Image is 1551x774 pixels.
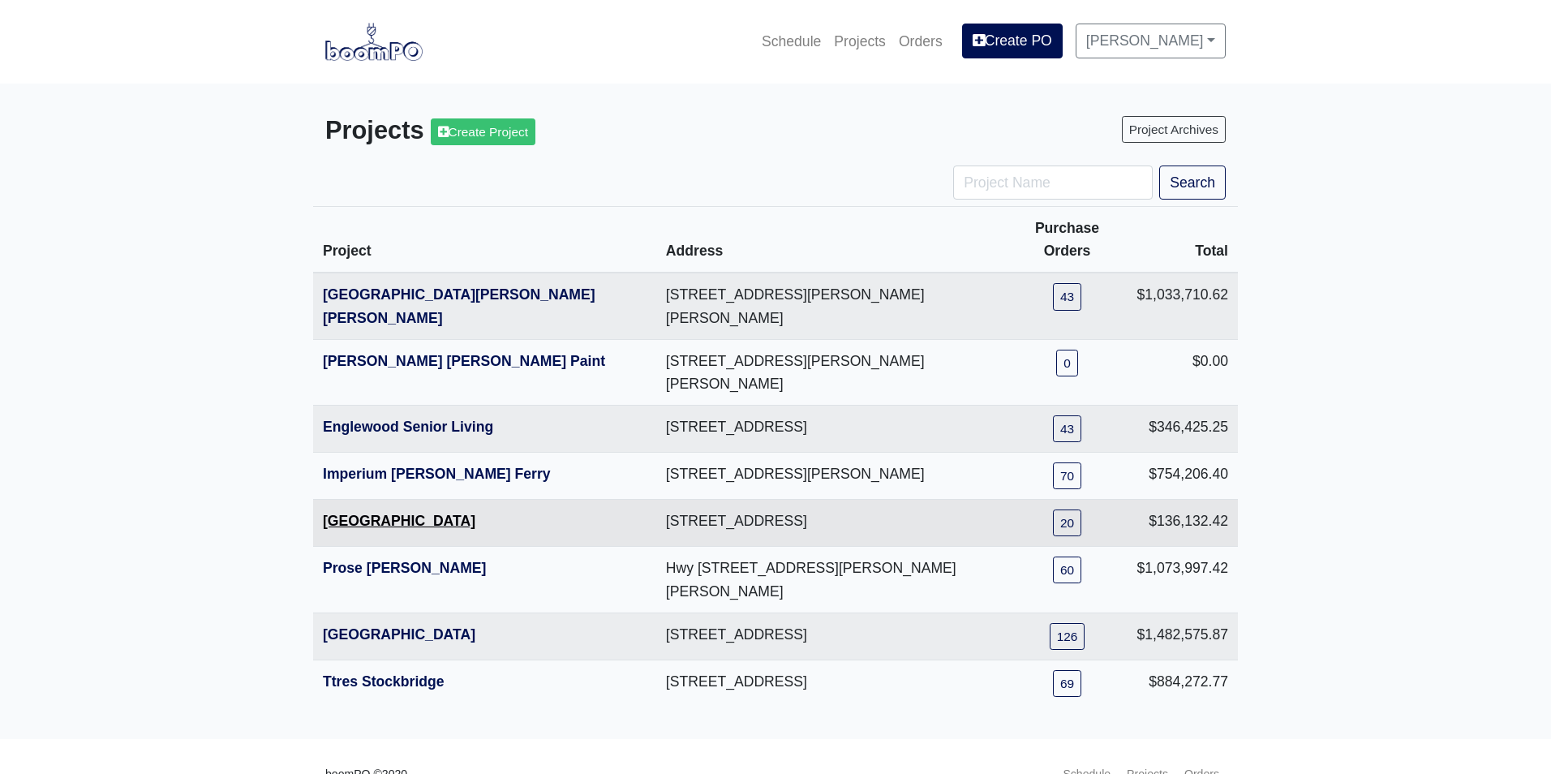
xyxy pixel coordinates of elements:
a: 70 [1053,462,1081,489]
img: boomPO [325,23,423,60]
th: Purchase Orders [1008,207,1128,273]
a: Schedule [755,24,827,59]
td: $1,482,575.87 [1127,613,1238,660]
a: Imperium [PERSON_NAME] Ferry [323,466,551,482]
a: Orders [892,24,949,59]
td: $346,425.25 [1127,406,1238,453]
a: [GEOGRAPHIC_DATA] [323,626,475,643]
a: [PERSON_NAME] [PERSON_NAME] Paint [323,353,605,369]
a: 20 [1053,510,1081,536]
a: 69 [1053,670,1081,697]
a: 43 [1053,415,1081,442]
th: Project [313,207,656,273]
td: [STREET_ADDRESS] [656,406,1008,453]
h3: Projects [325,116,763,146]
td: [STREET_ADDRESS] [656,613,1008,660]
input: Project Name [953,166,1153,200]
td: Hwy [STREET_ADDRESS][PERSON_NAME][PERSON_NAME] [656,547,1008,613]
th: Total [1127,207,1238,273]
td: [STREET_ADDRESS][PERSON_NAME][PERSON_NAME] [656,339,1008,405]
a: 43 [1053,283,1081,310]
td: $1,033,710.62 [1127,273,1238,339]
td: $1,073,997.42 [1127,547,1238,613]
td: [STREET_ADDRESS] [656,660,1008,707]
td: $0.00 [1127,339,1238,405]
a: Ttres Stockbridge [323,673,445,690]
td: $884,272.77 [1127,660,1238,707]
td: [STREET_ADDRESS][PERSON_NAME] [656,453,1008,500]
a: 60 [1053,557,1081,583]
a: Create PO [962,24,1063,58]
a: Project Archives [1122,116,1226,143]
a: Projects [827,24,892,59]
a: [PERSON_NAME] [1076,24,1226,58]
td: $754,206.40 [1127,453,1238,500]
a: [GEOGRAPHIC_DATA] [323,513,475,529]
button: Search [1159,166,1226,200]
a: Englewood Senior Living [323,419,493,435]
a: [GEOGRAPHIC_DATA][PERSON_NAME][PERSON_NAME] [323,286,595,325]
a: Prose [PERSON_NAME] [323,560,486,576]
td: [STREET_ADDRESS] [656,500,1008,547]
td: $136,132.42 [1127,500,1238,547]
a: 126 [1050,623,1085,650]
a: Create Project [431,118,535,145]
th: Address [656,207,1008,273]
td: [STREET_ADDRESS][PERSON_NAME][PERSON_NAME] [656,273,1008,339]
a: 0 [1056,350,1078,376]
